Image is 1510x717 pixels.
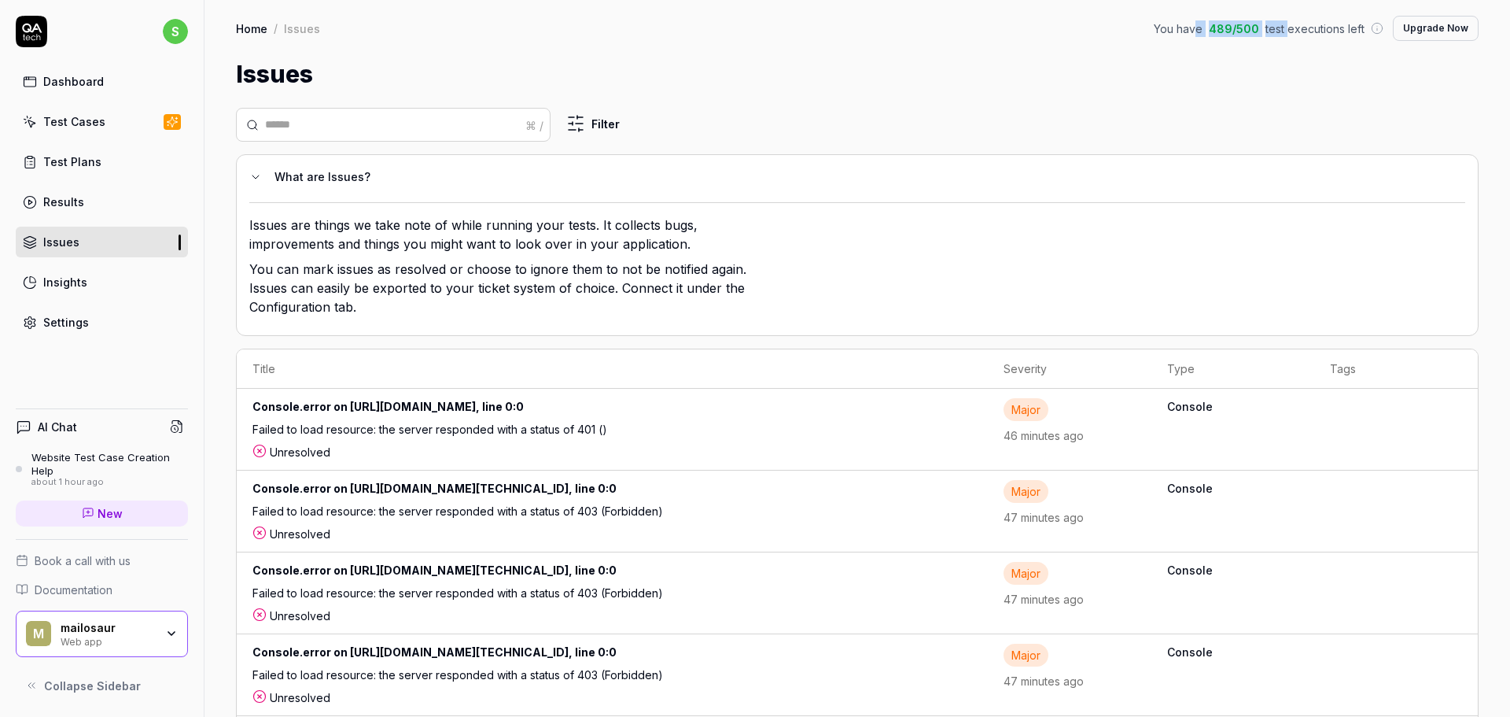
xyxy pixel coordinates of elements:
span: New [98,505,123,522]
div: Unresolved [252,608,972,624]
th: Type [1151,349,1315,389]
a: Website Test Case Creation Helpabout 1 hour ago [16,451,188,487]
a: Home [236,20,267,36]
a: Book a call with us [16,553,188,569]
div: about 1 hour ago [31,477,188,488]
div: Major [1004,562,1048,585]
time: 47 minutes ago [1004,511,1084,524]
div: Failed to load resource: the server responded with a status of 403 (Forbidden) [252,585,713,608]
button: Upgrade Now [1393,16,1479,41]
button: Filter [557,108,629,139]
a: Documentation [16,582,188,598]
b: Console [1167,644,1299,660]
div: Results [43,194,84,210]
span: test executions left [1265,20,1365,37]
h1: Issues [236,57,313,92]
h4: AI Chat [38,419,77,435]
div: Settings [43,314,89,331]
a: Issues [16,227,188,257]
div: Failed to load resource: the server responded with a status of 401 () [252,421,713,444]
th: Tags [1314,349,1478,389]
time: 46 minutes ago [1004,429,1084,442]
a: Settings [16,307,188,338]
span: Book a call with us [35,553,131,569]
b: Console [1167,398,1299,415]
div: Failed to load resource: the server responded with a status of 403 (Forbidden) [252,667,713,689]
div: Failed to load resource: the server responded with a status of 403 (Forbidden) [252,503,713,526]
div: Web app [61,634,155,647]
p: Issues are things we take note of while running your tests. It collects bugs, improvements and th... [249,216,761,260]
div: Test Cases [43,113,105,130]
div: Issues [43,234,79,250]
time: 47 minutes ago [1004,674,1084,688]
span: Documentation [35,582,112,598]
div: Issues [284,20,320,36]
div: Unresolved [252,444,972,460]
a: Dashboard [16,66,188,97]
span: You have [1154,20,1202,37]
p: You can mark issues as resolved or choose to ignore them to not be notified again. Issues can eas... [249,260,761,323]
div: mailosaur [61,621,155,635]
button: mmailosaurWeb app [16,611,188,658]
div: Major [1004,398,1048,421]
time: 47 minutes ago [1004,593,1084,606]
div: ⌘ / [525,116,543,133]
span: s [163,19,188,44]
div: Major [1004,480,1048,503]
a: Results [16,187,188,217]
span: m [26,621,51,646]
th: Title [237,349,988,389]
div: Major [1004,644,1048,667]
div: Console.error on [URL][DOMAIN_NAME][TECHNICAL_ID], line 0:0 [252,644,764,667]
div: Console.error on [URL][DOMAIN_NAME], line 0:0 [252,398,764,421]
div: Unresolved [252,526,972,542]
a: Test Plans [16,146,188,177]
div: What are Issues? [274,168,1453,187]
button: s [163,16,188,47]
b: Console [1167,562,1299,578]
div: Insights [43,274,87,290]
span: 489 / 500 [1209,20,1259,37]
th: Severity [988,349,1151,389]
a: New [16,501,188,527]
span: Collapse Sidebar [44,678,141,694]
div: Dashboard [43,73,104,90]
div: Website Test Case Creation Help [31,451,188,477]
button: What are Issues? [249,168,1453,187]
b: Console [1167,480,1299,497]
div: Unresolved [252,689,972,706]
div: Test Plans [43,153,101,170]
div: Console.error on [URL][DOMAIN_NAME][TECHNICAL_ID], line 0:0 [252,480,764,503]
div: / [274,20,278,36]
a: Insights [16,267,188,298]
a: Test Cases [16,106,188,137]
button: Collapse Sidebar [16,670,188,701]
div: Console.error on [URL][DOMAIN_NAME][TECHNICAL_ID], line 0:0 [252,562,764,585]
